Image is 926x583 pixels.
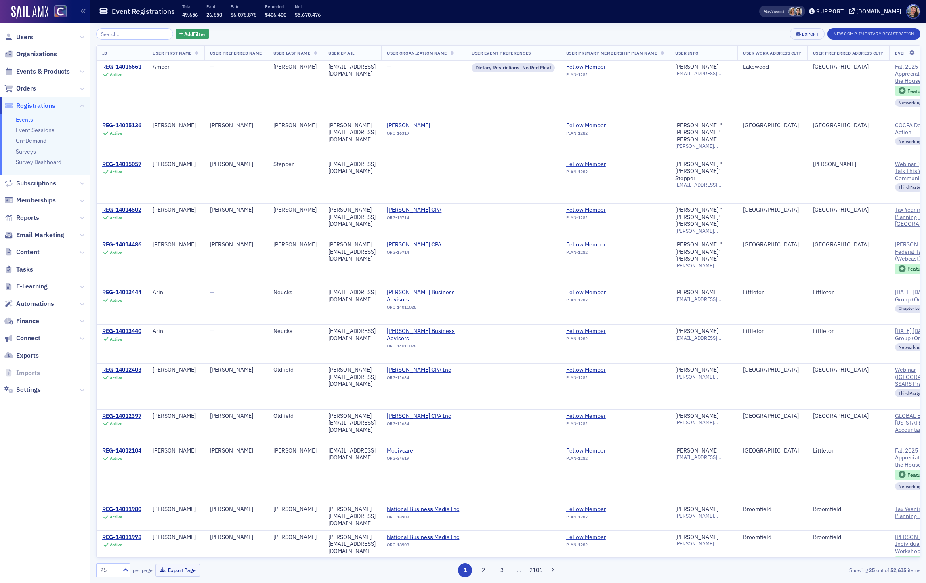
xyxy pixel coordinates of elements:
span: E-Learning [16,282,48,291]
a: Automations [4,299,54,308]
a: [PERSON_NAME] [675,289,718,296]
span: Connect [16,334,40,343]
div: [PERSON_NAME] [153,413,199,420]
span: User Preferred Address City [813,50,884,56]
a: REG-14015136 [102,122,141,129]
div: Littleton [743,328,802,335]
div: [DOMAIN_NAME] [856,8,901,15]
a: Organizations [4,50,57,59]
div: [GEOGRAPHIC_DATA] [743,413,802,420]
a: [PERSON_NAME] Business Advisors [387,328,460,342]
div: ORG-15714 [387,250,460,258]
div: [GEOGRAPHIC_DATA] [813,366,884,374]
div: [EMAIL_ADDRESS][DOMAIN_NAME] [328,161,376,175]
div: Networking [895,99,925,107]
span: User Preferred Name [210,50,262,56]
a: REG-14012403 [102,366,141,374]
a: [PERSON_NAME] [675,506,718,513]
span: Dillon Business Advisors [387,289,460,303]
input: Search… [96,28,173,40]
span: Memberships [16,196,56,205]
span: User Work Address City [743,50,802,56]
span: PLAN-1282 [566,456,588,461]
img: SailAMX [11,6,48,19]
a: Orders [4,84,36,93]
div: [GEOGRAPHIC_DATA] [813,122,884,129]
span: — [743,160,748,168]
span: PLAN-1282 [566,72,588,77]
div: [EMAIL_ADDRESS][DOMAIN_NAME] [328,328,376,342]
div: [PERSON_NAME] [813,161,884,168]
span: [EMAIL_ADDRESS][DOMAIN_NAME] [675,335,732,341]
a: Modivcare [387,447,460,455]
span: Steve Oldfield CPA Inc [387,366,460,374]
span: Imports [16,368,40,377]
a: [PERSON_NAME] "[PERSON_NAME]" Stepper [675,161,732,182]
div: REG-14012397 [102,413,141,420]
div: [PERSON_NAME] [153,241,199,248]
a: [PERSON_NAME] [675,534,718,541]
a: Registrations [4,101,55,110]
a: Users [4,33,33,42]
span: Users [16,33,33,42]
a: Fellow Member [566,122,606,129]
div: [PERSON_NAME] [273,241,317,248]
button: 3 [495,563,509,577]
div: [PERSON_NAME] [153,447,199,455]
a: [PERSON_NAME] [675,447,718,455]
span: — [210,288,214,296]
a: Fellow Member [566,328,606,335]
div: [PERSON_NAME] "[PERSON_NAME]" [PERSON_NAME] [675,241,732,263]
div: [PERSON_NAME] [210,206,262,214]
div: [PERSON_NAME] [153,161,199,168]
span: 49,656 [182,11,198,18]
div: [PERSON_NAME] [153,506,199,513]
div: Third Party [895,183,924,192]
div: Fellow Member [566,63,606,71]
div: REG-14014486 [102,241,141,248]
a: Connect [4,334,40,343]
span: PLAN-1282 [566,169,588,175]
div: [EMAIL_ADDRESS][DOMAIN_NAME] [328,289,376,303]
div: ORG-34619 [387,456,460,464]
span: Cheryl Moss [788,7,797,16]
div: [GEOGRAPHIC_DATA] [743,447,802,455]
span: National Business Media Inc [387,534,460,541]
a: Events [16,116,33,123]
a: Fellow Member [566,241,606,248]
div: Active [110,215,122,221]
a: REG-14011980 [102,506,141,513]
a: REG-14012104 [102,447,141,455]
span: [PERSON_NAME][EMAIL_ADDRESS][DOMAIN_NAME] [675,263,732,269]
div: [PERSON_NAME][EMAIL_ADDRESS][DOMAIN_NAME] [328,206,376,228]
span: Settings [16,385,41,394]
div: [PERSON_NAME] [153,366,199,374]
span: [PERSON_NAME][EMAIL_ADDRESS][DOMAIN_NAME] [675,228,732,234]
span: Viewing [764,8,784,14]
span: Event Name [895,50,923,56]
span: Content [16,248,40,257]
a: Fellow Member [566,506,606,513]
span: Duemling, Deborah Ann [387,122,460,129]
div: Dietary Restrictions: No Red Meat [472,63,555,72]
span: PLAN-1282 [566,297,588,303]
div: Fellow Member [566,289,606,296]
a: [PERSON_NAME] "[PERSON_NAME]" [PERSON_NAME] [675,206,732,228]
a: REG-14015661 [102,63,141,71]
div: REG-14013444 [102,289,141,296]
div: [EMAIL_ADDRESS][DOMAIN_NAME] [328,63,376,78]
button: Export Page [155,564,200,577]
span: User Event Preferences [472,50,531,56]
button: 2106 [529,563,543,577]
a: [PERSON_NAME] CPA [387,241,460,248]
div: [PERSON_NAME][EMAIL_ADDRESS][DOMAIN_NAME] [328,413,376,434]
a: [PERSON_NAME] CPA [387,206,460,214]
p: Paid [206,4,222,9]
